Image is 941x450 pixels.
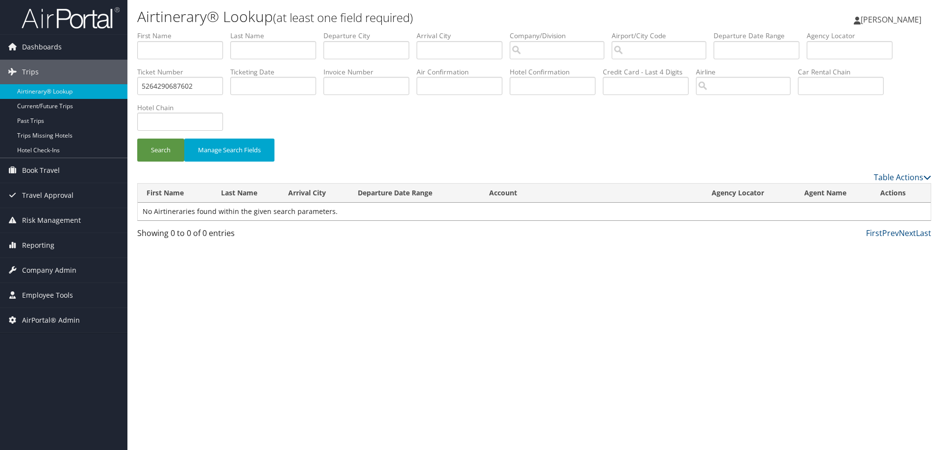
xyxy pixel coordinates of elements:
[323,67,417,77] label: Invoice Number
[137,6,667,27] h1: Airtinerary® Lookup
[916,228,931,238] a: Last
[230,31,323,41] label: Last Name
[22,183,74,208] span: Travel Approval
[279,184,349,203] th: Arrival City: activate to sort column ascending
[137,139,184,162] button: Search
[854,5,931,34] a: [PERSON_NAME]
[22,308,80,332] span: AirPortal® Admin
[22,258,76,283] span: Company Admin
[22,158,60,183] span: Book Travel
[866,228,882,238] a: First
[603,67,696,77] label: Credit Card - Last 4 Digits
[349,184,480,203] th: Departure Date Range: activate to sort column descending
[22,208,81,233] span: Risk Management
[703,184,795,203] th: Agency Locator: activate to sort column ascending
[273,9,413,25] small: (at least one field required)
[795,184,872,203] th: Agent Name
[612,31,714,41] label: Airport/City Code
[138,203,931,220] td: No Airtineraries found within the given search parameters.
[138,184,212,203] th: First Name: activate to sort column ascending
[22,60,39,84] span: Trips
[22,6,120,29] img: airportal-logo.png
[137,227,325,244] div: Showing 0 to 0 of 0 entries
[22,233,54,258] span: Reporting
[874,172,931,183] a: Table Actions
[230,67,323,77] label: Ticketing Date
[323,31,417,41] label: Departure City
[417,31,510,41] label: Arrival City
[22,283,73,308] span: Employee Tools
[184,139,274,162] button: Manage Search Fields
[212,184,279,203] th: Last Name: activate to sort column ascending
[510,67,603,77] label: Hotel Confirmation
[137,67,230,77] label: Ticket Number
[798,67,891,77] label: Car Rental Chain
[861,14,921,25] span: [PERSON_NAME]
[510,31,612,41] label: Company/Division
[696,67,798,77] label: Airline
[22,35,62,59] span: Dashboards
[871,184,931,203] th: Actions
[480,184,703,203] th: Account: activate to sort column ascending
[899,228,916,238] a: Next
[137,103,230,113] label: Hotel Chain
[137,31,230,41] label: First Name
[714,31,807,41] label: Departure Date Range
[882,228,899,238] a: Prev
[417,67,510,77] label: Air Confirmation
[807,31,900,41] label: Agency Locator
